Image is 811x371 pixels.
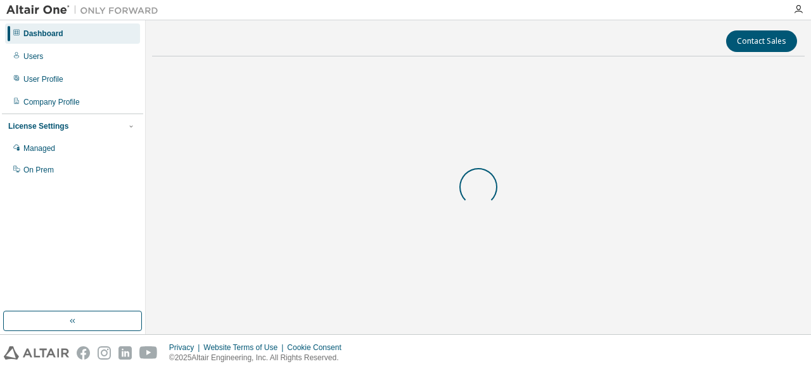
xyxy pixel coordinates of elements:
div: Cookie Consent [287,342,348,353]
img: facebook.svg [77,346,90,360]
div: Privacy [169,342,203,353]
img: instagram.svg [98,346,111,360]
div: User Profile [23,74,63,84]
div: Managed [23,143,55,153]
img: Altair One [6,4,165,16]
img: linkedin.svg [118,346,132,360]
div: Dashboard [23,29,63,39]
div: Company Profile [23,97,80,107]
div: License Settings [8,121,68,131]
div: Website Terms of Use [203,342,287,353]
button: Contact Sales [726,30,797,52]
div: On Prem [23,165,54,175]
img: altair_logo.svg [4,346,69,360]
p: © 2025 Altair Engineering, Inc. All Rights Reserved. [169,353,349,363]
img: youtube.svg [139,346,158,360]
div: Users [23,51,43,62]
